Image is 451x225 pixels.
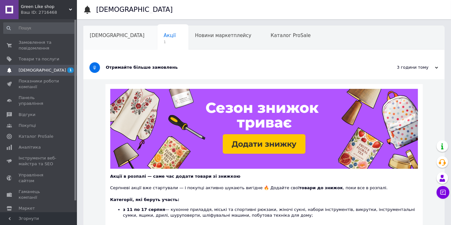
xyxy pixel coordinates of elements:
[21,10,77,15] div: Ваш ID: 2716468
[299,185,343,190] b: товари до знижок
[106,65,374,70] div: Отримайте більше замовлень
[19,40,59,51] span: Замовлення та повідомлення
[19,78,59,90] span: Показники роботи компанії
[110,197,180,202] b: Категорії, які беруть участь:
[19,144,41,150] span: Аналітика
[3,22,76,34] input: Пошук
[19,155,59,167] span: Інструменти веб-майстра та SEO
[110,174,240,179] b: Акції в розпалі — саме час додати товари зі знижкою
[437,186,449,199] button: Чат з покупцем
[19,206,35,211] span: Маркет
[110,179,418,191] div: Серпневі акції вже стартували — і покупці активно шукають вигідне 🔥 Додайте свої , поки все в роз...
[164,40,176,44] span: 1
[19,56,59,62] span: Товари та послуги
[123,207,418,224] li: — кухонне приладдя, міські та спортивні рюкзаки, жіночі сукні, набори інструментів, викрутки, інс...
[19,112,35,118] span: Відгуки
[19,95,59,106] span: Панель управління
[19,123,36,128] span: Покупці
[195,33,251,38] span: Новини маркетплейсу
[19,134,53,139] span: Каталог ProSale
[67,67,74,73] span: 1
[19,67,66,73] span: [DEMOGRAPHIC_DATA]
[374,65,438,70] div: 3 години тому
[19,189,59,200] span: Гаманець компанії
[21,4,69,10] span: Green Like shop
[90,33,145,38] span: [DEMOGRAPHIC_DATA]
[271,33,311,38] span: Каталог ProSale
[164,33,176,38] span: Акції
[123,207,165,212] b: з 11 по 17 серпня
[19,172,59,184] span: Управління сайтом
[96,6,173,13] h1: [DEMOGRAPHIC_DATA]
